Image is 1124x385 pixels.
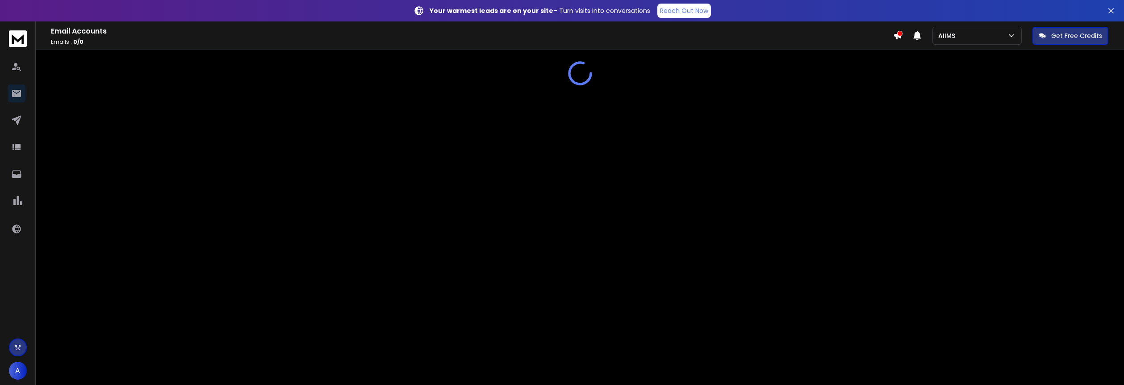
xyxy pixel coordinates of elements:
button: A [9,362,27,380]
p: Reach Out Now [660,6,708,15]
p: AIIMS [938,31,959,40]
span: 0 / 0 [73,38,84,46]
h1: Email Accounts [51,26,893,37]
p: – Turn visits into conversations [430,6,650,15]
p: Get Free Credits [1051,31,1102,40]
button: Get Free Credits [1032,27,1108,45]
p: Emails : [51,38,893,46]
img: logo [9,30,27,47]
a: Reach Out Now [657,4,711,18]
strong: Your warmest leads are on your site [430,6,553,15]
